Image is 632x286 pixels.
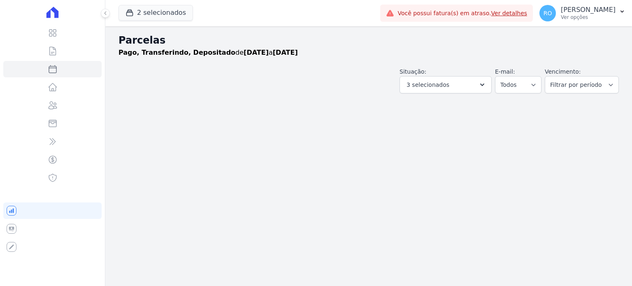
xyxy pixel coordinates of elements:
label: Vencimento: [545,68,581,75]
button: RO [PERSON_NAME] Ver opções [533,2,632,25]
span: Você possui fatura(s) em atraso. [397,9,527,18]
span: RO [544,10,552,16]
strong: [DATE] [273,49,298,56]
button: 2 selecionados [118,5,193,21]
strong: Pago, Transferindo, Depositado [118,49,235,56]
button: 3 selecionados [400,76,492,93]
p: de a [118,48,298,58]
p: Ver opções [561,14,616,21]
span: 3 selecionados [407,80,449,90]
h2: Parcelas [118,33,619,48]
strong: [DATE] [244,49,269,56]
label: Situação: [400,68,426,75]
p: [PERSON_NAME] [561,6,616,14]
a: Ver detalhes [491,10,527,16]
label: E-mail: [495,68,515,75]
